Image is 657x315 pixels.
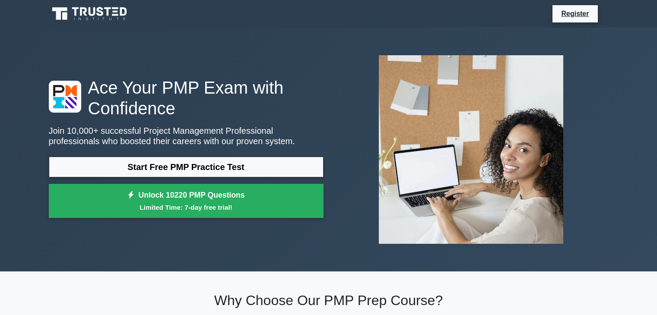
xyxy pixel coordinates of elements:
[49,184,324,218] a: Unlock 10220 PMP QuestionsLimited Time: 7-day free trial!
[556,8,594,19] a: Register
[60,202,313,212] small: Limited Time: 7-day free trial!
[49,77,324,119] h1: Ace Your PMP Exam with Confidence
[49,292,609,309] h2: Why Choose Our PMP Prep Course?
[49,157,324,177] a: Start Free PMP Practice Test
[49,126,324,146] p: Join 10,000+ successful Project Management Professional professionals who boosted their careers w...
